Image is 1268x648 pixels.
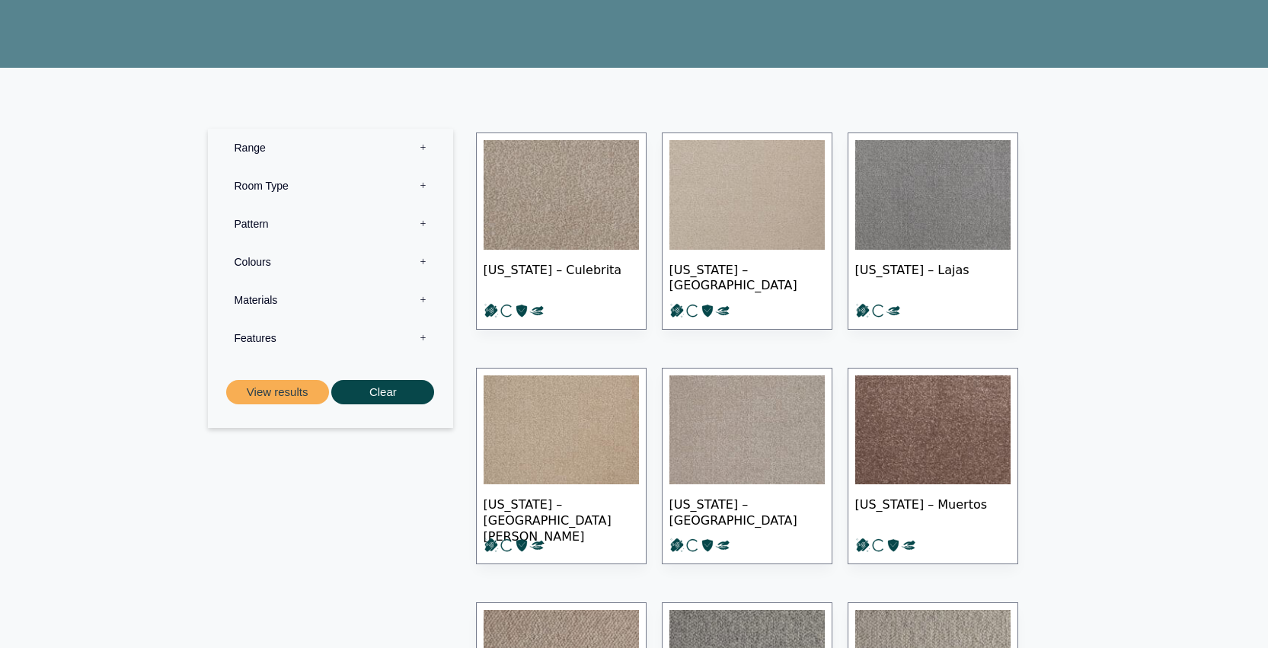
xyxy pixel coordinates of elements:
[669,250,825,303] span: [US_STATE] – [GEOGRAPHIC_DATA]
[219,319,442,357] label: Features
[219,205,442,243] label: Pattern
[662,368,832,565] a: [US_STATE] – [GEOGRAPHIC_DATA]
[669,484,825,538] span: [US_STATE] – [GEOGRAPHIC_DATA]
[662,132,832,330] a: [US_STATE] – [GEOGRAPHIC_DATA]
[219,281,442,319] label: Materials
[331,380,434,405] button: Clear
[219,243,442,281] label: Colours
[855,250,1011,303] span: [US_STATE] – Lajas
[476,132,647,330] a: [US_STATE] – Culebrita
[855,484,1011,538] span: [US_STATE] – Muertos
[476,368,647,565] a: [US_STATE] – [GEOGRAPHIC_DATA][PERSON_NAME]
[219,129,442,167] label: Range
[848,368,1018,565] a: [US_STATE] – Muertos
[484,484,639,538] span: [US_STATE] – [GEOGRAPHIC_DATA][PERSON_NAME]
[226,380,329,405] button: View results
[848,132,1018,330] a: [US_STATE] – Lajas
[484,250,639,303] span: [US_STATE] – Culebrita
[219,167,442,205] label: Room Type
